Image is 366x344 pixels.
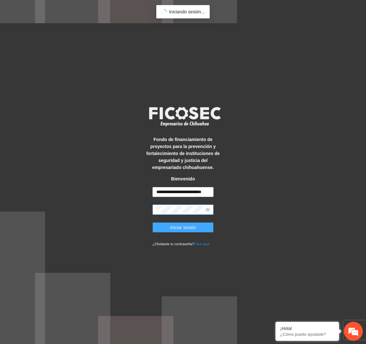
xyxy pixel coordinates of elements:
[161,9,167,15] span: loading
[169,9,205,14] span: Iniciando sesión...
[280,326,334,331] div: ¡Hola!
[152,242,209,246] small: ¿Olvidaste tu contraseña?
[194,242,210,246] a: Click aqui
[33,32,107,41] div: Chatee con nosotros ahora
[170,224,196,231] span: Iniciar sesión
[280,332,334,337] p: ¿Cómo puedo ayudarte?
[37,85,88,149] span: Estamos en línea.
[104,3,119,18] div: Minimizar ventana de chat en vivo
[152,222,213,233] button: Iniciar sesión
[145,105,224,128] img: logo
[3,173,121,196] textarea: Escriba su mensaje y pulse “Intro”
[206,207,210,212] span: eye
[171,176,195,181] strong: Bienvenido
[146,137,220,170] strong: Fondo de financiamiento de proyectos para la prevención y fortalecimiento de instituciones de seg...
